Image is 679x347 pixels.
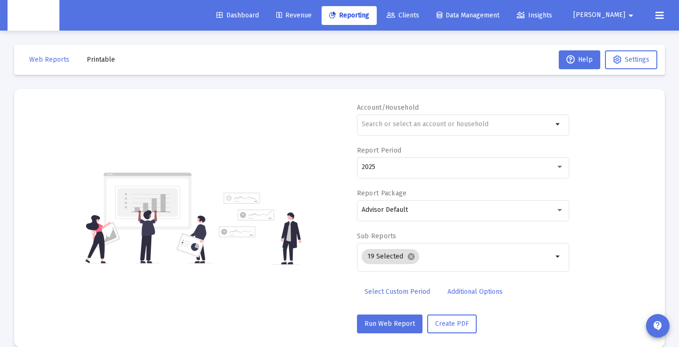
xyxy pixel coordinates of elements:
a: Insights [509,6,560,25]
span: Select Custom Period [364,288,430,296]
input: Search or select an account or household [362,121,553,128]
button: Settings [605,50,657,69]
img: Dashboard [15,6,52,25]
span: Help [566,56,593,64]
span: Create PDF [435,320,469,328]
span: Additional Options [447,288,503,296]
label: Report Period [357,146,402,154]
mat-icon: arrow_drop_down [625,6,637,25]
span: Insights [517,11,552,19]
span: Data Management [437,11,499,19]
img: reporting-alt [219,193,301,265]
button: Web Reports [22,50,77,69]
mat-icon: arrow_drop_down [553,251,564,262]
span: [PERSON_NAME] [573,11,625,19]
mat-icon: arrow_drop_down [553,119,564,130]
img: reporting [83,171,213,265]
button: Run Web Report [357,315,422,333]
a: Clients [379,6,427,25]
span: Advisor Default [362,206,408,214]
button: Create PDF [427,315,477,333]
span: Clients [387,11,419,19]
span: Reporting [329,11,369,19]
span: Revenue [276,11,312,19]
a: Revenue [269,6,319,25]
span: Settings [625,56,649,64]
button: Printable [79,50,123,69]
mat-chip-list: Selection [362,247,553,266]
span: Dashboard [216,11,259,19]
label: Account/Household [357,104,419,112]
span: Web Reports [29,56,69,64]
a: Data Management [429,6,507,25]
a: Dashboard [209,6,266,25]
label: Report Package [357,189,407,197]
span: Printable [87,56,115,64]
mat-icon: contact_support [652,320,663,331]
button: [PERSON_NAME] [562,6,648,24]
span: Run Web Report [364,320,415,328]
span: 2025 [362,163,375,171]
a: Reporting [322,6,377,25]
mat-icon: cancel [407,252,415,261]
button: Help [559,50,600,69]
mat-chip: 19 Selected [362,249,419,264]
label: Sub Reports [357,232,397,240]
